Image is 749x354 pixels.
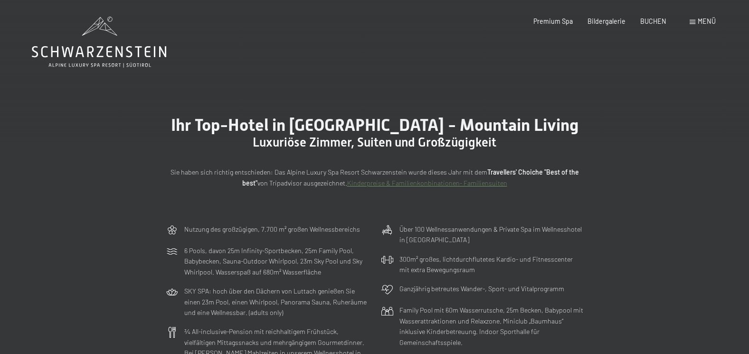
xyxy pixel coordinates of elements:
span: Ihr Top-Hotel in [GEOGRAPHIC_DATA] - Mountain Living [171,115,578,135]
span: Menü [698,17,716,25]
strong: Travellers' Choiche "Best of the best" [242,168,579,187]
a: BUCHEN [640,17,666,25]
a: Premium Spa [533,17,573,25]
p: Nutzung des großzügigen, 7.700 m² großen Wellnessbereichs [184,224,360,235]
span: Luxuriöse Zimmer, Suiten und Großzügigkeit [253,135,496,149]
p: Family Pool mit 60m Wasserrutsche, 25m Becken, Babypool mit Wasserattraktionen und Relaxzone. Min... [399,305,584,348]
p: 6 Pools, davon 25m Infinity-Sportbecken, 25m Family Pool, Babybecken, Sauna-Outdoor Whirlpool, 23... [184,246,369,278]
p: Sie haben sich richtig entschieden: Das Alpine Luxury Spa Resort Schwarzenstein wurde dieses Jahr... [166,167,584,188]
a: Bildergalerie [588,17,626,25]
p: SKY SPA: hoch über den Dächern von Luttach genießen Sie einen 23m Pool, einen Whirlpool, Panorama... [184,286,369,318]
p: Ganzjährig betreutes Wander-, Sport- und Vitalprogramm [399,284,564,295]
p: Über 100 Wellnessanwendungen & Private Spa im Wellnesshotel in [GEOGRAPHIC_DATA] [399,224,584,246]
a: Kinderpreise & Familienkonbinationen- Familiensuiten [347,179,507,187]
p: 300m² großes, lichtdurchflutetes Kardio- und Fitnesscenter mit extra Bewegungsraum [399,254,584,275]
